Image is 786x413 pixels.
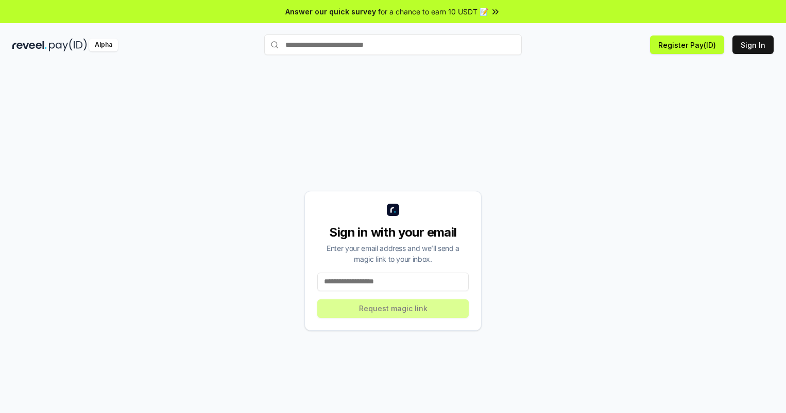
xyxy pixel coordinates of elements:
span: for a chance to earn 10 USDT 📝 [378,6,488,17]
img: reveel_dark [12,39,47,51]
img: pay_id [49,39,87,51]
span: Answer our quick survey [285,6,376,17]
div: Alpha [89,39,118,51]
button: Sign In [732,35,774,54]
button: Register Pay(ID) [650,35,724,54]
img: logo_small [387,204,399,216]
div: Sign in with your email [317,224,469,241]
div: Enter your email address and we’ll send a magic link to your inbox. [317,243,469,264]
